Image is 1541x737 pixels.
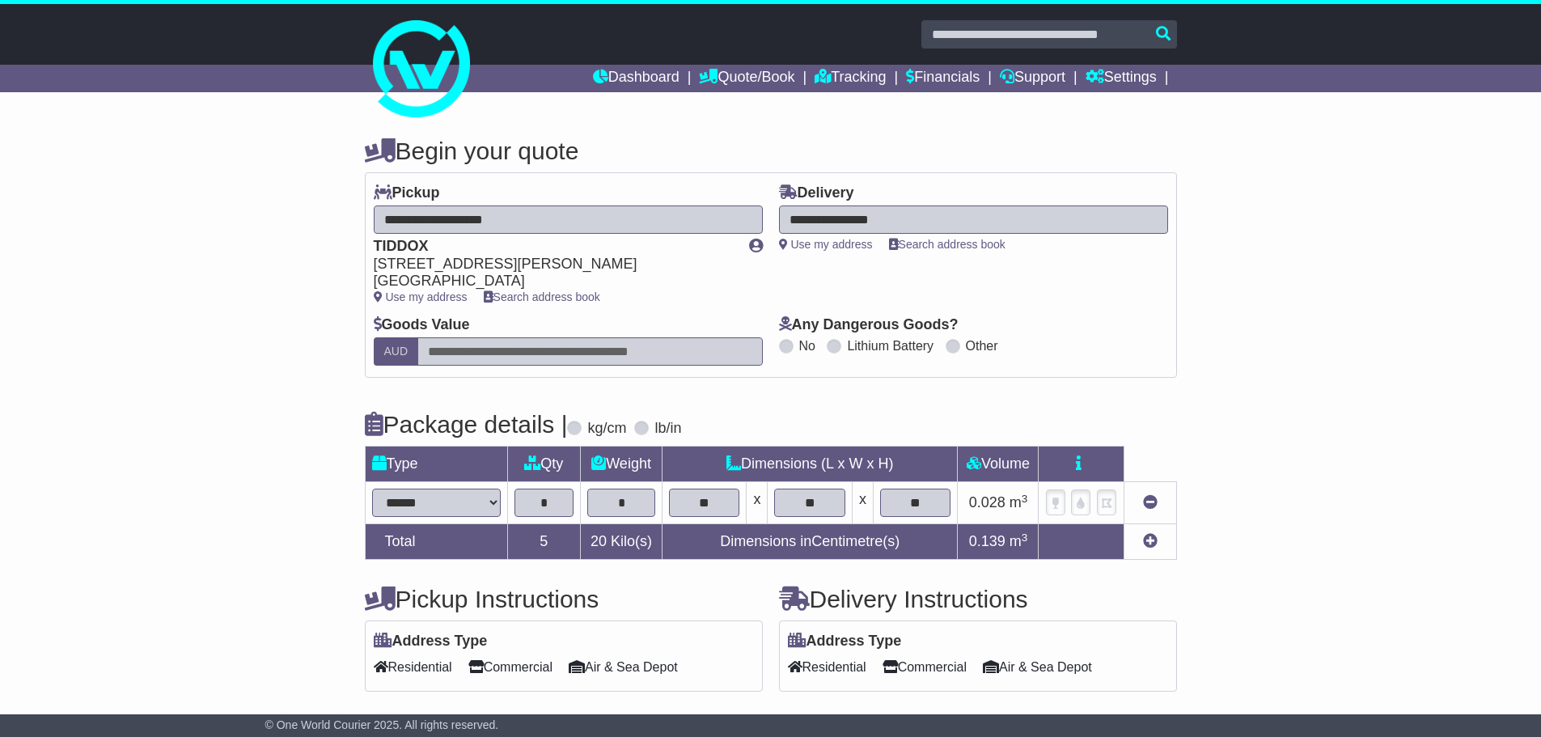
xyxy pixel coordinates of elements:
div: [STREET_ADDRESS][PERSON_NAME] [374,256,733,273]
span: © One World Courier 2025. All rights reserved. [265,718,499,731]
a: Quote/Book [699,65,794,92]
a: Support [1000,65,1065,92]
td: 5 [507,524,581,560]
a: Search address book [889,238,1005,251]
label: lb/in [654,420,681,438]
h4: Begin your quote [365,138,1177,164]
div: [GEOGRAPHIC_DATA] [374,273,733,290]
span: Commercial [883,654,967,680]
td: Weight [581,447,663,482]
td: Kilo(s) [581,524,663,560]
label: No [799,338,815,354]
td: Qty [507,447,581,482]
td: Type [365,447,507,482]
sup: 3 [1022,532,1028,544]
td: Volume [958,447,1039,482]
span: 0.028 [969,494,1005,510]
a: Tracking [815,65,886,92]
label: AUD [374,337,419,366]
span: Commercial [468,654,552,680]
label: Goods Value [374,316,470,334]
div: TIDDOX [374,238,733,256]
span: Air & Sea Depot [569,654,678,680]
span: Residential [788,654,866,680]
label: Pickup [374,184,440,202]
a: Remove this item [1143,494,1158,510]
td: Total [365,524,507,560]
span: m [1010,494,1028,510]
label: Address Type [374,633,488,650]
label: Any Dangerous Goods? [779,316,959,334]
span: 0.139 [969,533,1005,549]
span: Air & Sea Depot [983,654,1092,680]
td: Dimensions (L x W x H) [662,447,958,482]
label: Delivery [779,184,854,202]
h4: Pickup Instructions [365,586,763,612]
a: Search address book [484,290,600,303]
label: Lithium Battery [847,338,933,354]
sup: 3 [1022,493,1028,505]
a: Use my address [779,238,873,251]
span: m [1010,533,1028,549]
label: Other [966,338,998,354]
a: Settings [1086,65,1157,92]
a: Financials [906,65,980,92]
td: x [852,482,873,524]
span: Residential [374,654,452,680]
label: Address Type [788,633,902,650]
a: Dashboard [593,65,679,92]
label: kg/cm [587,420,626,438]
h4: Package details | [365,411,568,438]
a: Use my address [374,290,468,303]
td: Dimensions in Centimetre(s) [662,524,958,560]
td: x [747,482,768,524]
span: 20 [591,533,607,549]
h4: Delivery Instructions [779,586,1177,612]
a: Add new item [1143,533,1158,549]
